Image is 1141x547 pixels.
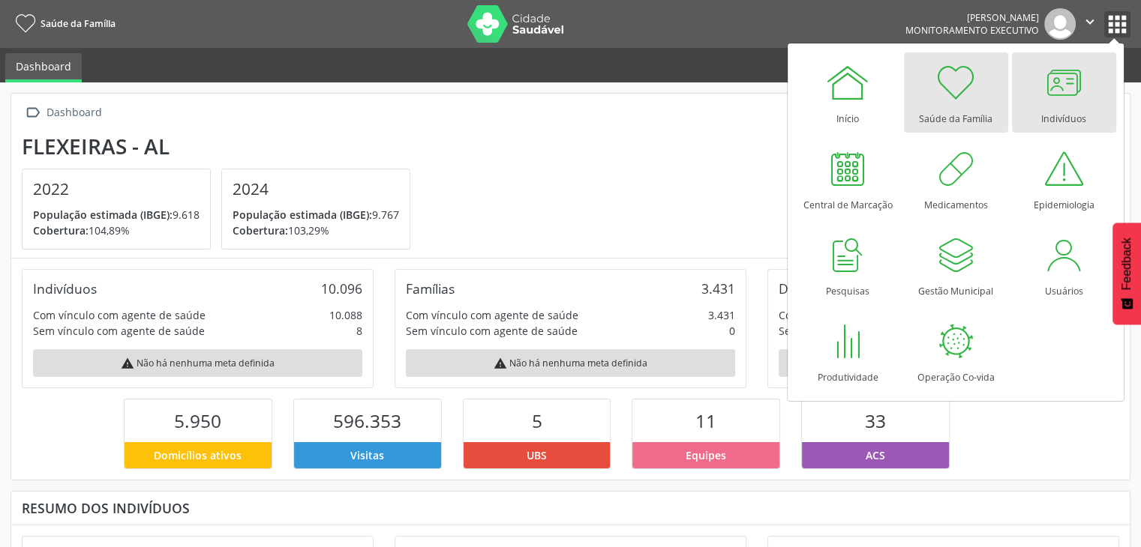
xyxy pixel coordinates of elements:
[33,307,206,323] div: Com vínculo com agente de saúde
[865,408,886,433] span: 33
[350,447,384,463] span: Visitas
[33,223,200,238] p: 104,89%
[904,139,1008,219] a: Medicamentos
[321,280,362,297] div: 10.096
[686,447,726,463] span: Equipes
[494,357,507,370] i: warning
[22,500,1119,516] div: Resumo dos indivíduos
[527,447,547,463] span: UBS
[33,208,173,222] span: População estimada (IBGE):
[796,139,900,219] a: Central de Marcação
[5,53,82,82] a: Dashboard
[406,349,735,377] div: Não há nenhuma meta definida
[406,280,455,297] div: Famílias
[1112,223,1141,324] button: Feedback - Mostrar pesquisa
[22,134,421,159] div: Flexeiras - AL
[33,280,97,297] div: Indivíduos
[1012,225,1116,305] a: Usuários
[779,323,950,339] div: Sem vínculo com agente de saúde
[174,408,221,433] span: 5.950
[233,207,399,223] p: 9.767
[406,307,578,323] div: Com vínculo com agente de saúde
[406,323,578,339] div: Sem vínculo com agente de saúde
[44,102,104,124] div: Dashboard
[233,208,372,222] span: População estimada (IBGE):
[1082,13,1098,30] i: 
[729,323,735,339] div: 0
[532,408,542,433] span: 5
[1104,11,1130,37] button: apps
[779,280,841,297] div: Domicílios
[11,11,116,36] a: Saúde da Família
[233,180,399,199] h4: 2024
[779,307,951,323] div: Com vínculo com agente de saúde
[796,311,900,391] a: Produtividade
[708,307,735,323] div: 3.431
[905,24,1039,37] span: Monitoramento Executivo
[22,102,44,124] i: 
[905,11,1039,24] div: [PERSON_NAME]
[33,223,89,238] span: Cobertura:
[1120,238,1133,290] span: Feedback
[796,225,900,305] a: Pesquisas
[33,207,200,223] p: 9.618
[333,408,401,433] span: 596.353
[33,349,362,377] div: Não há nenhuma meta definida
[121,357,134,370] i: warning
[904,52,1008,133] a: Saúde da Família
[233,223,288,238] span: Cobertura:
[866,447,885,463] span: ACS
[154,447,242,463] span: Domicílios ativos
[233,223,399,238] p: 103,29%
[41,17,116,30] span: Saúde da Família
[329,307,362,323] div: 10.088
[1012,52,1116,133] a: Indivíduos
[22,102,104,124] a:  Dashboard
[1012,139,1116,219] a: Epidemiologia
[904,311,1008,391] a: Operação Co-vida
[796,52,900,133] a: Início
[904,225,1008,305] a: Gestão Municipal
[1076,8,1104,40] button: 
[356,323,362,339] div: 8
[695,408,716,433] span: 11
[1044,8,1076,40] img: img
[33,323,205,339] div: Sem vínculo com agente de saúde
[701,280,735,297] div: 3.431
[33,180,200,199] h4: 2022
[779,349,1108,377] div: Não há nenhuma meta definida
